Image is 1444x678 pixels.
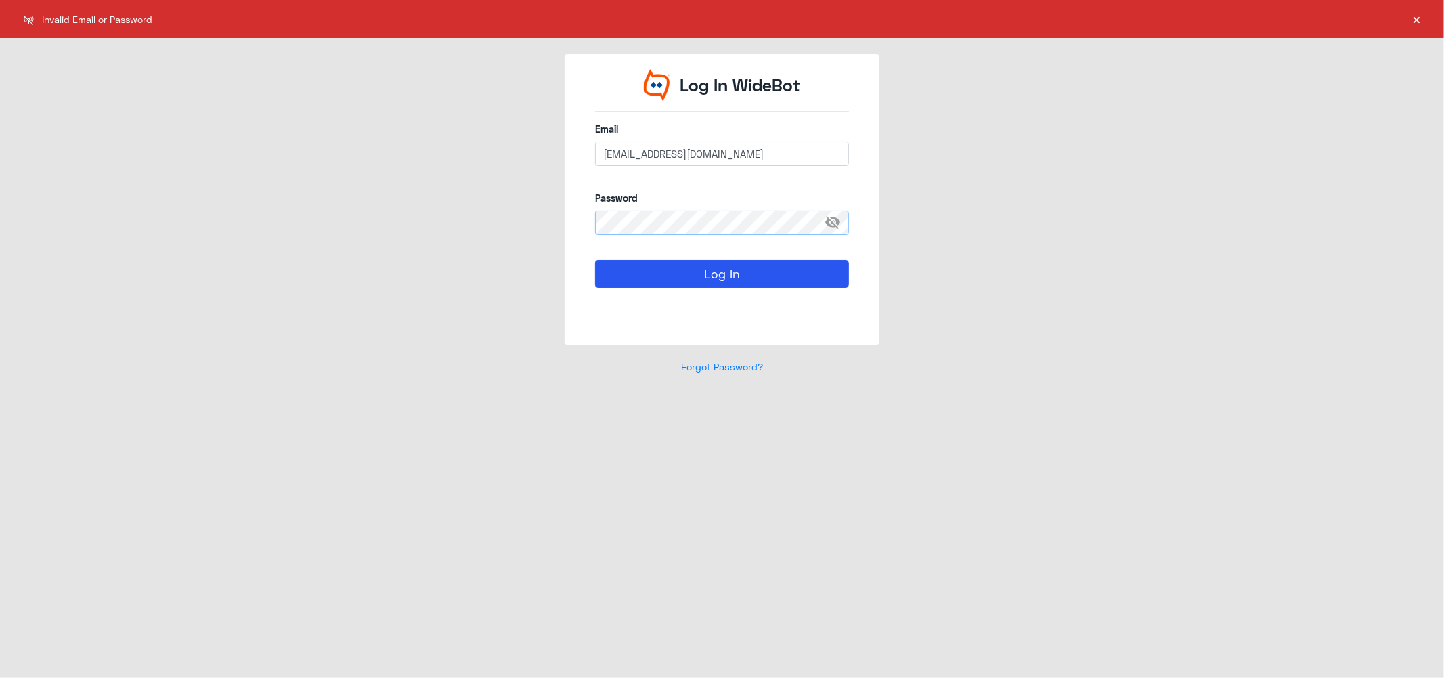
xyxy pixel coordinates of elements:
label: Password [595,191,849,205]
button: Log In [595,260,849,287]
span: Invalid Email or Password [43,12,153,26]
input: Enter your email here... [595,142,849,166]
label: Email [595,122,849,136]
p: Log In WideBot [680,72,800,98]
a: Forgot Password? [681,361,763,373]
span: visibility_off [825,211,849,235]
button: × [1410,12,1424,26]
img: Widebot Logo [644,69,670,101]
